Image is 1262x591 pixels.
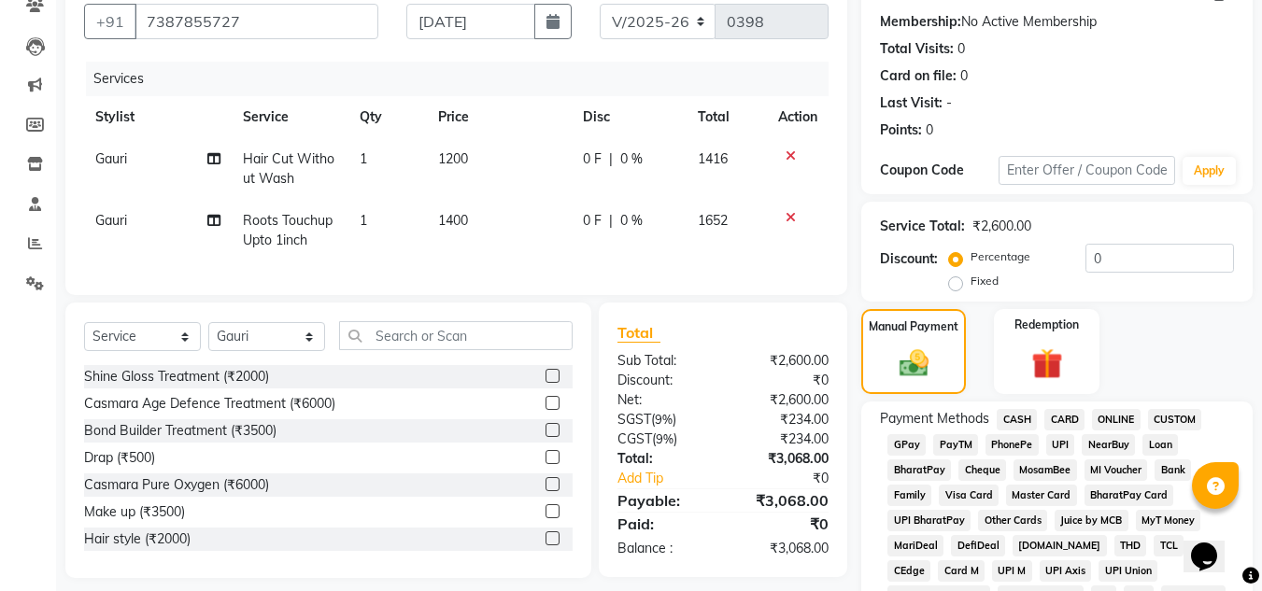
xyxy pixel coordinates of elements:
[1014,459,1077,481] span: MosamBee
[723,513,843,535] div: ₹0
[617,430,652,447] span: CGST
[1085,459,1148,481] span: MI Voucher
[880,12,1234,32] div: No Active Membership
[603,449,723,469] div: Total:
[1155,459,1191,481] span: Bank
[583,211,602,231] span: 0 F
[603,469,743,488] a: Add Tip
[95,212,127,229] span: Gauri
[583,149,602,169] span: 0 F
[951,535,1005,556] span: DefiDeal
[880,120,922,140] div: Points:
[723,539,843,558] div: ₹3,068.00
[723,429,843,449] div: ₹234.00
[438,150,468,167] span: 1200
[84,529,191,549] div: Hair style (₹2000)
[723,371,843,390] div: ₹0
[978,510,1047,531] span: Other Cards
[933,434,978,456] span: PayTM
[655,412,673,427] span: 9%
[890,346,938,380] img: _cash.svg
[603,489,723,512] div: Payable:
[1154,535,1184,556] span: TCL
[603,351,723,371] div: Sub Total:
[723,489,843,512] div: ₹3,068.00
[1142,434,1178,456] span: Loan
[887,535,943,556] span: MariDeal
[1148,409,1202,430] span: CUSTOM
[992,560,1032,582] span: UPI M
[958,459,1006,481] span: Cheque
[946,93,952,113] div: -
[744,469,844,488] div: ₹0
[972,217,1031,236] div: ₹2,600.00
[95,150,127,167] span: Gauri
[84,367,269,387] div: Shine Gloss Treatment (₹2000)
[1184,516,1243,572] iframe: chat widget
[617,411,651,428] span: SGST
[84,421,277,441] div: Bond Builder Treatment (₹3500)
[1092,409,1141,430] span: ONLINE
[609,149,613,169] span: |
[603,513,723,535] div: Paid:
[723,449,843,469] div: ₹3,068.00
[620,149,643,169] span: 0 %
[1040,560,1092,582] span: UPI Axis
[698,150,728,167] span: 1416
[1082,434,1135,456] span: NearBuy
[84,502,185,522] div: Make up (₹3500)
[887,485,931,506] span: Family
[1055,510,1128,531] span: Juice by MCB
[438,212,468,229] span: 1400
[339,321,573,350] input: Search or Scan
[84,96,232,138] th: Stylist
[880,39,954,59] div: Total Visits:
[723,410,843,429] div: ₹234.00
[360,212,367,229] span: 1
[723,351,843,371] div: ₹2,600.00
[880,409,989,429] span: Payment Methods
[1114,535,1147,556] span: THD
[243,212,333,248] span: Roots Touchup Upto 1inch
[86,62,843,96] div: Services
[880,217,965,236] div: Service Total:
[1006,485,1077,506] span: Master Card
[960,66,968,86] div: 0
[887,560,930,582] span: CEdge
[135,4,378,39] input: Search by Name/Mobile/Email/Code
[360,150,367,167] span: 1
[887,434,926,456] span: GPay
[880,93,943,113] div: Last Visit:
[687,96,768,138] th: Total
[1013,535,1107,556] span: [DOMAIN_NAME]
[1099,560,1157,582] span: UPI Union
[767,96,829,138] th: Action
[880,12,961,32] div: Membership:
[603,390,723,410] div: Net:
[1136,510,1201,531] span: MyT Money
[997,409,1037,430] span: CASH
[880,161,998,180] div: Coupon Code
[572,96,687,138] th: Disc
[656,431,674,446] span: 9%
[617,323,660,343] span: Total
[84,394,335,414] div: Casmara Age Defence Treatment (₹6000)
[84,4,136,39] button: +91
[880,249,938,269] div: Discount:
[869,318,958,335] label: Manual Payment
[609,211,613,231] span: |
[603,371,723,390] div: Discount:
[1183,157,1236,185] button: Apply
[603,429,723,449] div: ( )
[887,510,971,531] span: UPI BharatPay
[880,66,957,86] div: Card on file:
[1046,434,1075,456] span: UPI
[1014,317,1079,333] label: Redemption
[887,459,951,481] span: BharatPay
[723,390,843,410] div: ₹2,600.00
[243,150,334,187] span: Hair Cut Without Wash
[971,248,1030,265] label: Percentage
[427,96,572,138] th: Price
[620,211,643,231] span: 0 %
[1022,345,1072,383] img: _gift.svg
